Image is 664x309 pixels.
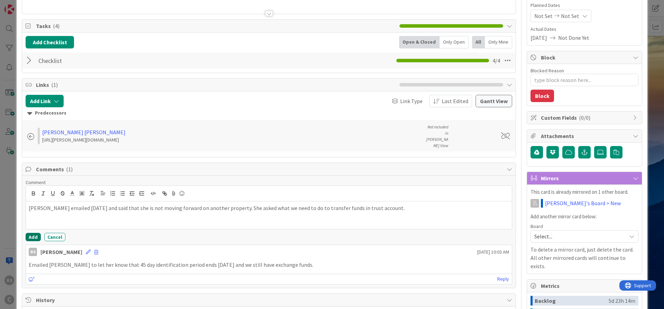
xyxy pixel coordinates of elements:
[477,248,509,256] span: [DATE] 10:03 AM
[531,34,547,42] span: [DATE]
[531,188,638,196] p: This card is already mirrored on 1 other board.
[476,95,512,107] button: Gantt View
[66,166,73,173] span: ( 1 )
[442,97,468,105] span: Last Edited
[44,233,65,241] button: Cancel
[42,136,419,144] div: [URL][PERSON_NAME][DOMAIN_NAME]
[51,81,58,88] span: ( 1 )
[15,1,31,9] span: Support
[399,36,440,48] div: Open & Closed
[29,248,37,256] div: BS
[558,34,589,42] span: Not Done Yet
[40,248,82,256] div: [PERSON_NAME]
[541,132,629,140] span: Attachments
[26,179,46,185] span: Comment
[531,67,564,74] label: Blocked Reason
[400,97,423,105] span: Link Type
[579,114,590,121] span: ( 0/0 )
[531,213,638,221] p: Add another mirror card below:
[541,53,629,62] span: Block
[492,56,500,65] span: 4 / 4
[534,231,623,241] span: Select...
[440,36,469,48] div: Only Open
[541,174,629,182] span: Mirrors
[531,245,638,270] p: To delete a mirror card, just delete the card. All other mirrored cards will continue to exists.
[535,296,609,306] div: Backlog
[485,36,512,48] div: Only Mine
[26,95,64,107] button: Add Link
[531,2,638,9] span: Planned Dates
[42,128,419,136] div: [PERSON_NAME] [PERSON_NAME]
[609,296,635,306] div: 5d 23h 14m
[36,22,396,30] span: Tasks
[29,204,509,212] p: [PERSON_NAME] emailed [DATE] and said that she is not moving forward on another property. She ask...
[36,296,503,304] span: History
[534,12,553,20] span: Not Set
[29,261,509,269] p: Emailed [PERSON_NAME] to let her know that 45 day identification period ends [DATE] and we still ...
[472,36,485,48] div: All
[541,282,629,290] span: Metrics
[36,165,503,173] span: Comments
[26,36,74,48] button: Add Checklist
[27,109,510,117] div: Predecessors
[26,233,41,241] button: Add
[561,12,579,20] span: Not Set
[430,95,472,107] button: Last Edited
[497,275,509,283] a: Reply
[36,81,396,89] span: Links
[541,113,629,122] span: Custom Fields
[531,26,638,33] span: Actual Dates
[531,224,543,229] span: Board
[545,199,621,207] a: [PERSON_NAME]'s Board > New
[53,22,59,29] span: ( 4 )
[36,54,192,67] input: Add Checklist...
[531,90,554,102] button: Block
[424,123,448,149] div: Not included in [PERSON_NAME] View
